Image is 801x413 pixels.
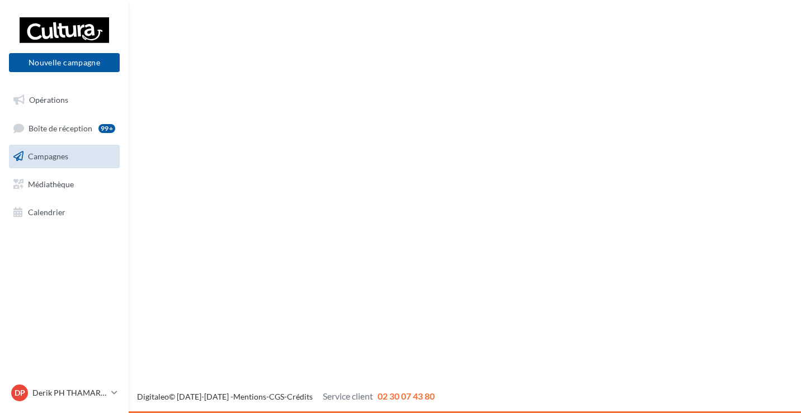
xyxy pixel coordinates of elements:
[137,392,435,401] span: © [DATE]-[DATE] - - -
[28,179,74,189] span: Médiathèque
[233,392,266,401] a: Mentions
[28,151,68,161] span: Campagnes
[98,124,115,133] div: 99+
[137,392,169,401] a: Digitaleo
[323,391,373,401] span: Service client
[28,207,65,216] span: Calendrier
[7,88,122,112] a: Opérations
[29,95,68,105] span: Opérations
[32,387,107,398] p: Derik PH THAMARET
[7,145,122,168] a: Campagnes
[7,173,122,196] a: Médiathèque
[29,123,92,132] span: Boîte de réception
[9,53,120,72] button: Nouvelle campagne
[378,391,435,401] span: 02 30 07 43 80
[7,201,122,224] a: Calendrier
[7,116,122,140] a: Boîte de réception99+
[15,387,25,398] span: DP
[287,392,313,401] a: Crédits
[9,382,120,403] a: DP Derik PH THAMARET
[269,392,284,401] a: CGS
